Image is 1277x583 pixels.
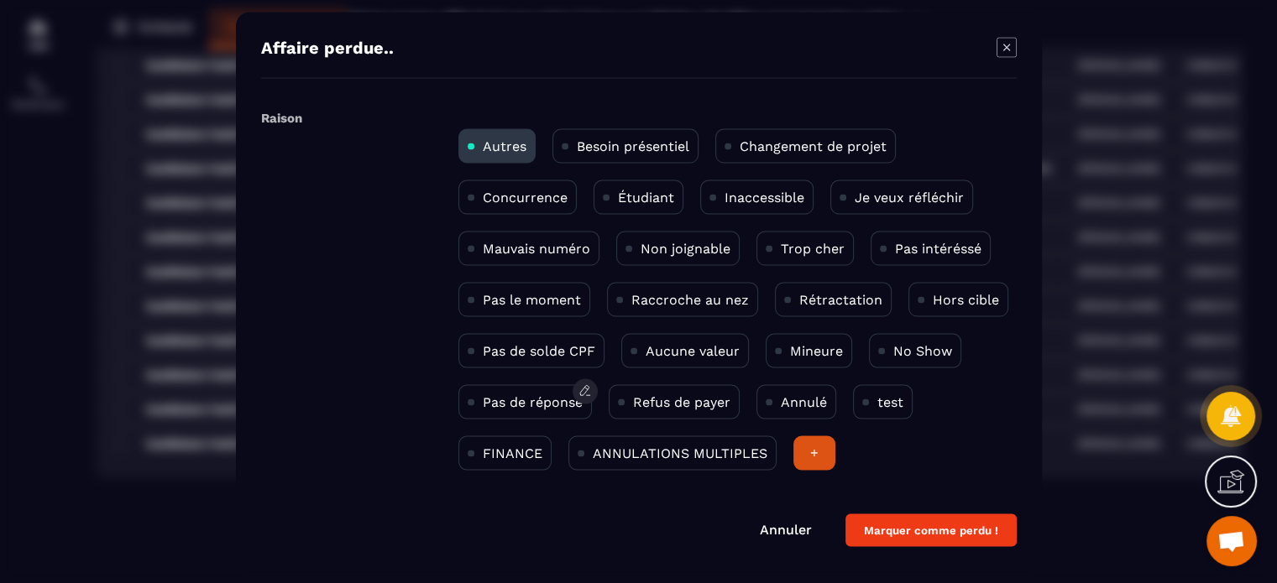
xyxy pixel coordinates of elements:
[483,445,542,461] p: FINANCE
[793,435,835,470] div: +
[760,521,812,537] a: Annuler
[261,110,302,125] label: Raison
[641,240,730,256] p: Non joignable
[1206,516,1257,566] div: Ouvrir le chat
[593,445,767,461] p: ANNULATIONS MULTIPLES
[483,291,581,307] p: Pas le moment
[483,342,595,358] p: Pas de solde CPF
[790,342,843,358] p: Mineure
[631,291,749,307] p: Raccroche au nez
[877,393,903,409] p: test
[483,189,568,205] p: Concurrence
[845,513,1017,546] button: Marquer comme perdu !
[646,342,740,358] p: Aucune valeur
[893,342,952,358] p: No Show
[618,189,674,205] p: Étudiant
[799,291,882,307] p: Rétractation
[483,138,526,154] p: Autres
[725,189,804,205] p: Inaccessible
[781,240,845,256] p: Trop cher
[781,393,827,409] p: Annulé
[633,393,730,409] p: Refus de payer
[933,291,999,307] p: Hors cible
[740,138,887,154] p: Changement de projet
[577,138,689,154] p: Besoin présentiel
[483,240,590,256] p: Mauvais numéro
[483,393,583,409] p: Pas de réponse
[261,37,394,60] h4: Affaire perdue..
[855,189,964,205] p: Je veux réfléchir
[895,240,981,256] p: Pas intéréssé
